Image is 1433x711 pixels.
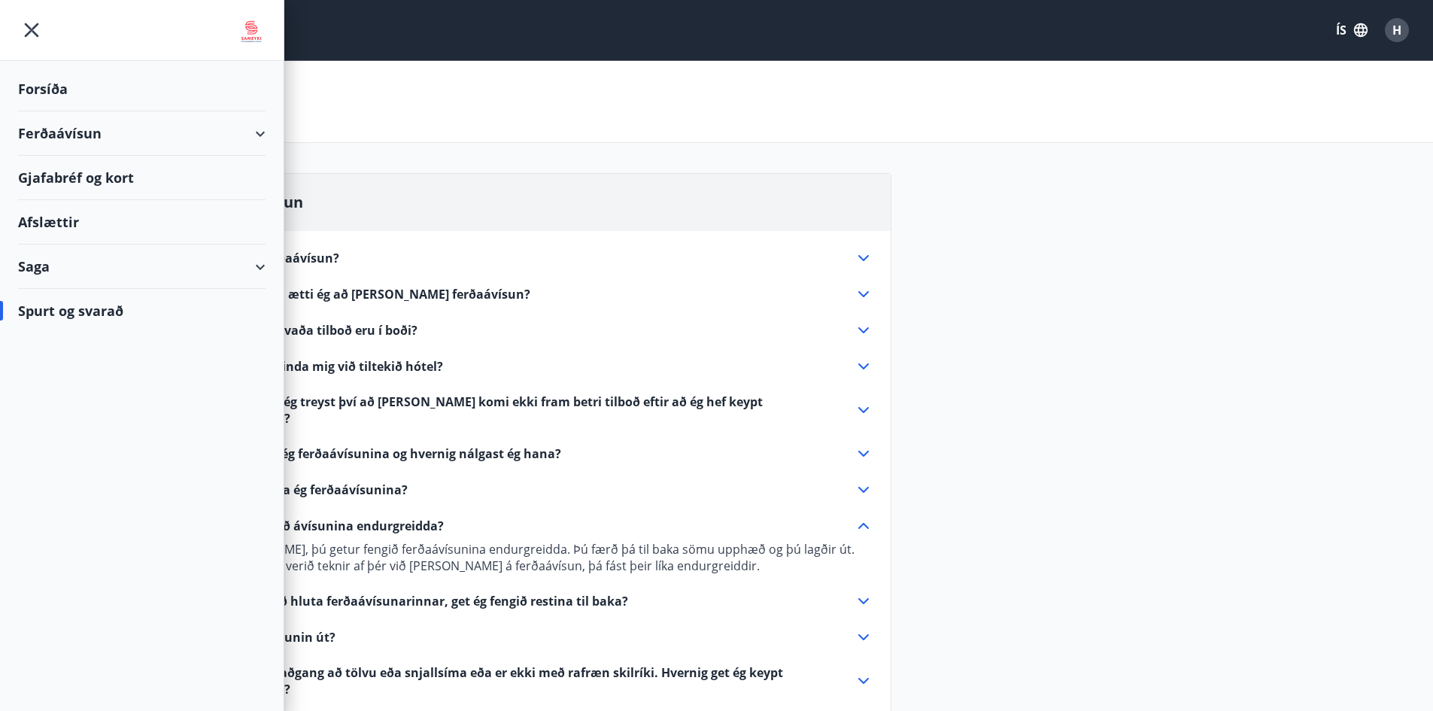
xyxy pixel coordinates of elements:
[212,482,408,498] span: Hvernig nota ég ferðaávísunina?
[212,321,873,339] div: Hvar sé ég hvaða tilboð eru í boði?
[18,156,266,200] div: Gjafabréf og kort
[212,541,873,574] p: [PERSON_NAME], þú getur fengið ferðaávísunina endurgreidda. Þú færð þá til baka sömu upphæð og þú...
[212,664,836,697] span: Ég hef ekki aðgang að tölvu eða snjallsíma eða er ekki með rafræn skilríki. Hvernig get ég keypt ...
[1392,22,1401,38] span: H
[212,445,873,463] div: Hvar kaupi ég ferðaávísunina og hvernig nálgast ég hana?
[212,628,873,646] div: Rennur ávísunin út?
[212,249,873,267] div: Hvað er ferðaávísun?
[212,358,443,375] span: Þarf ég að binda mig við tiltekið hótel?
[212,535,873,574] div: Get ég fengið ávísunina endurgreidda?
[18,289,266,333] div: Spurt og svarað
[212,285,873,303] div: Hvers vegna ætti ég að [PERSON_NAME] ferðaávísun?
[212,518,444,534] span: Get ég fengið ávísunina endurgreidda?
[237,17,266,47] img: union_logo
[212,664,873,697] div: Ég hef ekki aðgang að tölvu eða snjallsíma eða er ekki með rafræn skilríki. Hvernig get ég keypt ...
[18,17,45,44] button: menu
[18,111,266,156] div: Ferðaávísun
[212,445,561,462] span: Hvar kaupi ég ferðaávísunina og hvernig nálgast ég hana?
[212,357,873,375] div: Þarf ég að binda mig við tiltekið hótel?
[212,393,836,427] span: Hvernig get ég treyst því að [PERSON_NAME] komi ekki fram betri tilboð eftir að ég hef keypt ferð...
[212,593,628,609] span: Ég hef notað hluta ferðaávísunarinnar, get ég fengið restina til baka?
[212,517,873,535] div: Get ég fengið ávísunina endurgreidda?
[1328,17,1376,44] button: ÍS
[1379,12,1415,48] button: H
[212,481,873,499] div: Hvernig nota ég ferðaávísunina?
[18,67,266,111] div: Forsíða
[18,245,266,289] div: Saga
[212,322,417,339] span: Hvar sé ég hvaða tilboð eru í boði?
[212,592,873,610] div: Ég hef notað hluta ferðaávísunarinnar, get ég fengið restina til baka?
[212,286,530,302] span: Hvers vegna ætti ég að [PERSON_NAME] ferðaávísun?
[212,393,873,427] div: Hvernig get ég treyst því að [PERSON_NAME] komi ekki fram betri tilboð eftir að ég hef keypt ferð...
[18,200,266,245] div: Afslættir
